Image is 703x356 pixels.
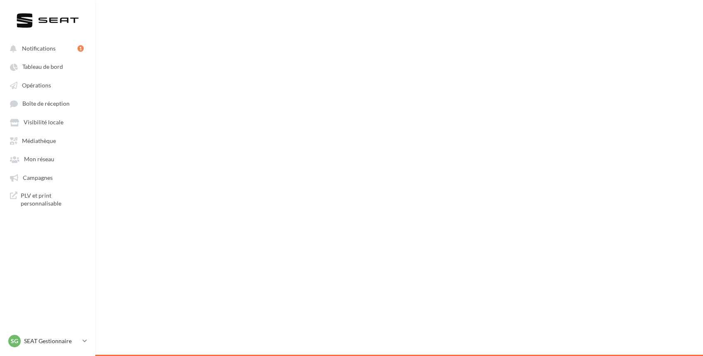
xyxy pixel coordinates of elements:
a: Tableau de bord [5,59,90,74]
a: Mon réseau [5,151,90,166]
a: Médiathèque [5,133,90,148]
a: SG SEAT Gestionnaire [7,333,89,349]
a: PLV et print personnalisable [5,188,90,211]
a: Boîte de réception [5,96,90,111]
span: Campagnes [23,174,53,181]
span: Tableau de bord [22,63,63,70]
span: Notifications [22,45,56,52]
a: Visibilité locale [5,114,90,129]
a: Opérations [5,77,90,92]
div: 1 [78,45,84,52]
p: SEAT Gestionnaire [24,337,79,345]
span: Opérations [22,82,51,89]
button: Notifications 1 [5,41,87,56]
span: SG [11,337,18,345]
span: Médiathèque [22,137,56,144]
span: Mon réseau [24,156,54,163]
span: PLV et print personnalisable [21,191,85,208]
span: Boîte de réception [22,100,70,107]
span: Visibilité locale [24,119,63,126]
a: Campagnes [5,170,90,185]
